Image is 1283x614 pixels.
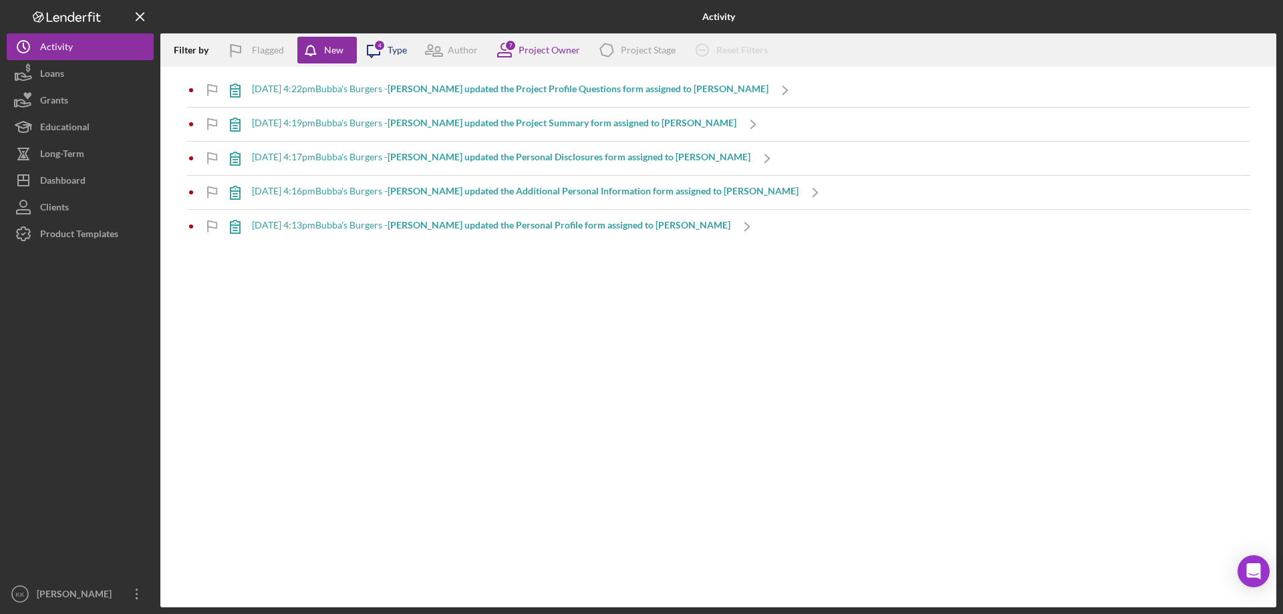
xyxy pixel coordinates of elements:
button: Grants [7,87,154,114]
a: [DATE] 4:17pmBubba's Burgers -[PERSON_NAME] updated the Personal Disclosures form assigned to [PE... [219,142,784,175]
b: [PERSON_NAME] updated the Project Summary form assigned to [PERSON_NAME] [388,117,736,128]
div: Flagged [252,37,284,63]
div: [DATE] 4:19pm Bubba's Burgers - [252,118,736,128]
div: Product Templates [40,220,118,251]
div: Educational [40,114,90,144]
div: Grants [40,87,68,117]
button: Product Templates [7,220,154,247]
b: [PERSON_NAME] updated the Additional Personal Information form assigned to [PERSON_NAME] [388,185,799,196]
div: Project Owner [519,45,580,55]
button: Reset Filters [686,37,781,63]
div: Open Intercom Messenger [1238,555,1270,587]
div: Loans [40,60,64,90]
button: Flagged [219,37,297,63]
div: Type [388,45,407,55]
div: [DATE] 4:16pm Bubba's Burgers - [252,186,799,196]
button: Loans [7,60,154,87]
button: Long-Term [7,140,154,167]
div: [DATE] 4:13pm Bubba's Burgers - [252,220,730,231]
div: 7 [505,39,517,51]
div: 4 [374,39,386,51]
div: [DATE] 4:22pm Bubba's Burgers - [252,84,768,94]
b: [PERSON_NAME] updated the Personal Disclosures form assigned to [PERSON_NAME] [388,151,750,162]
text: KK [16,591,25,598]
div: Dashboard [40,167,86,197]
button: Activity [7,33,154,60]
b: Activity [702,11,735,22]
b: [PERSON_NAME] updated the Personal Profile form assigned to [PERSON_NAME] [388,219,730,231]
button: New [297,37,357,63]
div: Clients [40,194,69,224]
a: [DATE] 4:22pmBubba's Burgers -[PERSON_NAME] updated the Project Profile Questions form assigned t... [219,73,802,107]
button: KK[PERSON_NAME] [7,581,154,607]
div: Project Stage [621,45,676,55]
a: [DATE] 4:19pmBubba's Burgers -[PERSON_NAME] updated the Project Summary form assigned to [PERSON_... [219,108,770,141]
div: Reset Filters [716,37,768,63]
div: Long-Term [40,140,84,170]
b: [PERSON_NAME] updated the Project Profile Questions form assigned to [PERSON_NAME] [388,83,768,94]
div: [PERSON_NAME] [33,581,120,611]
button: Dashboard [7,167,154,194]
button: Educational [7,114,154,140]
button: Clients [7,194,154,220]
a: [DATE] 4:16pmBubba's Burgers -[PERSON_NAME] updated the Additional Personal Information form assi... [219,176,832,209]
div: Author [448,45,478,55]
a: [DATE] 4:13pmBubba's Burgers -[PERSON_NAME] updated the Personal Profile form assigned to [PERSON... [219,210,764,243]
div: [DATE] 4:17pm Bubba's Burgers - [252,152,750,162]
div: Activity [40,33,73,63]
div: New [324,37,343,63]
div: Filter by [174,45,219,55]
